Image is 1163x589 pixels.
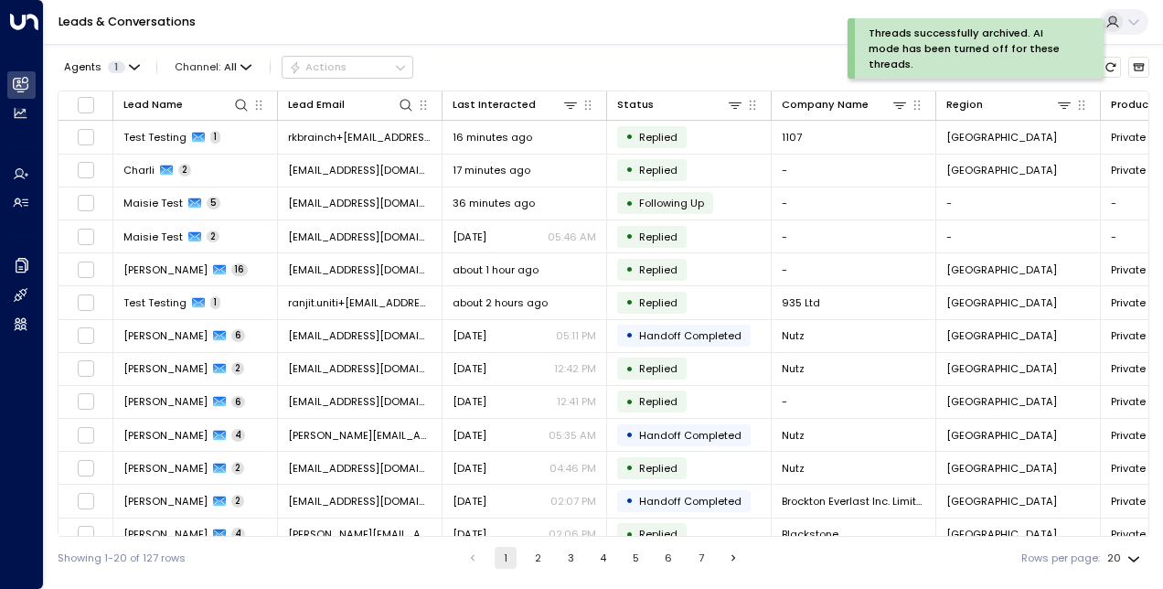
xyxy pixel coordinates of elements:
[550,494,596,509] p: 02:07 PM
[58,57,144,77] button: Agents1
[453,96,579,113] div: Last Interacted
[231,462,244,475] span: 2
[453,328,486,343] span: Yesterday
[288,163,432,177] span: charlilucy@aol.com
[123,196,183,210] span: Maisie Test
[690,547,712,569] button: Go to page 7
[207,197,220,209] span: 5
[946,295,1057,310] span: London
[77,228,95,246] span: Toggle select row
[123,361,208,376] span: Jason Blank
[639,428,742,443] span: Handoff Completed
[123,262,208,277] span: Nathan Haisley
[288,230,432,244] span: maisie.king@foraspace.com
[77,161,95,179] span: Toggle select row
[77,96,95,114] span: Toggle select all
[453,295,548,310] span: about 2 hours ago
[453,196,535,210] span: 36 minutes ago
[772,386,936,418] td: -
[169,57,258,77] button: Channel:All
[288,428,432,443] span: jason@mermade.co.uk
[453,394,486,409] span: Yesterday
[639,295,678,310] span: Replied
[772,187,936,220] td: -
[617,96,743,113] div: Status
[77,327,95,345] span: Toggle select row
[772,253,936,285] td: -
[453,262,539,277] span: about 1 hour ago
[123,328,208,343] span: Jason Blank
[453,96,536,113] div: Last Interacted
[231,362,244,375] span: 2
[554,361,596,376] p: 12:42 PM
[625,488,634,513] div: •
[946,130,1057,145] span: London
[639,527,678,541] span: Replied
[453,130,532,145] span: 16 minutes ago
[288,328,432,343] span: blank@brocktoneverlast.com
[288,494,432,509] span: griller@brocktoneverlast.com
[639,163,678,177] span: Replied
[231,263,248,276] span: 16
[1021,551,1100,566] label: Rows per page:
[782,461,805,476] span: Nutz
[946,163,1057,177] span: London
[123,96,183,113] div: Lead Name
[453,461,486,476] span: Aug 29, 2025
[123,163,155,177] span: Charli
[58,551,186,566] div: Showing 1-20 of 127 rows
[782,494,925,509] span: Brockton Everlast Inc. Limited
[617,96,654,113] div: Status
[288,361,432,376] span: jasonblankbc@gmail.com
[288,295,432,310] span: ranjit.uniti+0935@outlook.com
[288,394,432,409] span: alex.clark351@gmail.com
[946,361,1057,376] span: London
[639,262,678,277] span: Replied
[123,130,187,145] span: Test Testing
[108,61,125,73] span: 1
[207,230,219,243] span: 2
[592,547,614,569] button: Go to page 4
[231,329,245,342] span: 6
[77,359,95,378] span: Toggle select row
[453,230,486,244] span: Aug 27, 2025
[772,155,936,187] td: -
[639,196,704,210] span: Following Up
[782,295,820,310] span: 935 Ltd
[625,522,634,547] div: •
[123,230,183,244] span: Maisie Test
[123,394,208,409] span: Alex Clark
[625,455,634,480] div: •
[231,429,245,442] span: 4
[453,527,486,541] span: Aug 29, 2025
[557,394,596,409] p: 12:41 PM
[289,60,347,73] div: Actions
[625,290,634,315] div: •
[210,131,220,144] span: 1
[946,527,1057,541] span: London
[77,426,95,444] span: Toggle select row
[231,495,244,508] span: 2
[625,157,634,182] div: •
[288,262,432,277] span: nchaisley@outlook.com
[946,394,1057,409] span: London
[1107,547,1144,570] div: 20
[77,194,95,212] span: Toggle select row
[946,494,1057,509] span: London
[946,262,1057,277] span: London
[782,130,802,145] span: 1107
[549,461,596,476] p: 04:46 PM
[946,328,1057,343] span: London
[77,459,95,477] span: Toggle select row
[64,62,101,72] span: Agents
[782,96,908,113] div: Company Name
[624,547,646,569] button: Go to page 5
[625,357,634,381] div: •
[224,61,237,73] span: All
[549,428,596,443] p: 05:35 AM
[625,124,634,149] div: •
[528,547,549,569] button: Go to page 2
[169,57,258,77] span: Channel:
[549,527,596,541] p: 02:06 PM
[946,96,983,113] div: Region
